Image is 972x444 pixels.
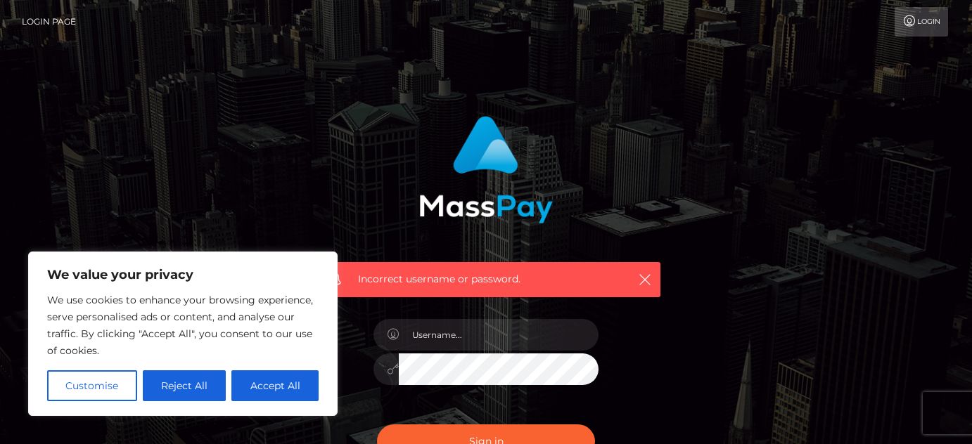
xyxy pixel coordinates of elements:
[143,370,226,401] button: Reject All
[47,370,137,401] button: Customise
[358,272,615,287] span: Incorrect username or password.
[419,116,553,223] img: MassPay Login
[47,266,319,283] p: We value your privacy
[231,370,319,401] button: Accept All
[895,7,948,37] a: Login
[47,292,319,359] p: We use cookies to enhance your browsing experience, serve personalised ads or content, and analys...
[22,7,76,37] a: Login Page
[399,319,599,351] input: Username...
[28,252,338,416] div: We value your privacy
